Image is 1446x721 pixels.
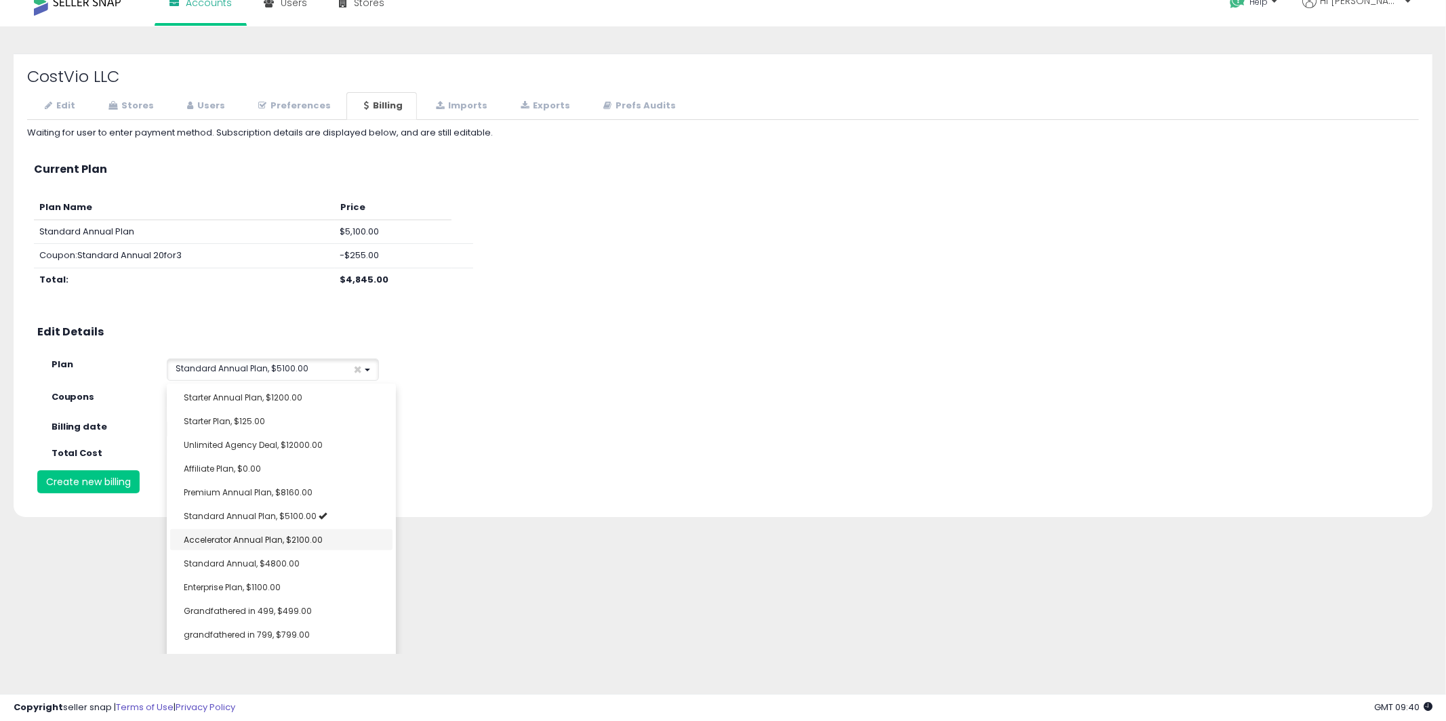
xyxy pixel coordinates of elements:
[34,196,335,220] th: Plan Name
[37,326,1409,338] h3: Edit Details
[27,92,89,120] a: Edit
[27,127,1419,140] div: Waiting for user to enter payment method. Subscription details are displayed below, and are still...
[586,92,690,120] a: Prefs Audits
[184,510,317,522] span: Standard Annual Plan, $5100.00
[184,558,300,569] span: Standard Annual, $4800.00
[353,363,362,377] span: ×
[184,439,323,451] span: Unlimited Agency Deal, $12000.00
[52,390,95,403] strong: Coupons
[39,273,68,286] b: Total:
[184,605,312,617] span: Grandfathered in 499, $499.00
[184,653,282,664] span: Add - On $285, $285.00
[335,196,452,220] th: Price
[184,581,281,593] span: Enterprise Plan, $1100.00
[52,420,108,433] strong: Billing date
[184,534,323,545] span: Accelerator Annual Plan, $2100.00
[346,92,417,120] a: Billing
[52,447,103,459] strong: Total Cost
[176,363,308,374] span: Standard Annual Plan, $5100.00
[34,163,1412,176] h3: Current Plan
[167,358,379,381] button: Standard Annual Plan, $5100.00 ×
[184,463,261,474] span: Affiliate Plan, $0.00
[184,629,310,640] span: grandfathered in 799, $799.00
[169,92,239,120] a: Users
[91,92,168,120] a: Stores
[503,92,584,120] a: Exports
[34,244,335,268] td: Coupon: Standard Annual 20for3
[335,244,452,268] td: -$255.00
[157,447,504,460] div: 5100 USD per month
[335,220,452,244] td: $5,100.00
[184,415,265,427] span: Starter Plan, $125.00
[34,220,335,244] td: Standard Annual Plan
[340,273,389,286] b: $4,845.00
[27,68,1419,85] h2: CostVio LLC
[52,358,73,371] strong: Plan
[37,470,140,493] button: Create new billing
[184,487,313,498] span: Premium Annual Plan, $8160.00
[418,92,502,120] a: Imports
[241,92,345,120] a: Preferences
[184,392,302,403] span: Starter Annual Plan, $1200.00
